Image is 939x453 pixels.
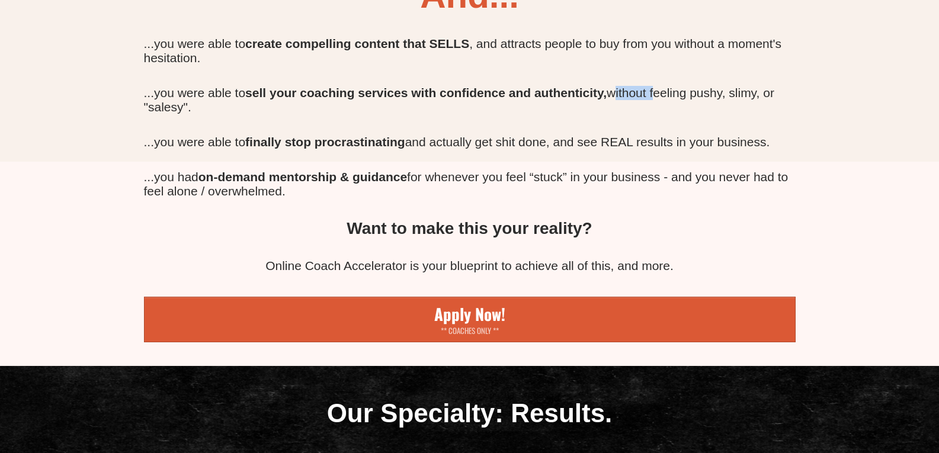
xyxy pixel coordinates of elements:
b: Want to make this your reality? [347,219,592,237]
div: ...you were able to , and attracts people to buy from you without a moment's hesitation. [144,37,796,65]
div: Online Coach Accelerator is your blueprint to achieve all of this, and more. [144,259,796,273]
b: Our Specialty: Results. [327,399,613,428]
b: on-demand mentorship & guidance [198,170,407,184]
b: create compelling content that SELLS [245,37,469,50]
span: Apply Now! [428,302,511,326]
div: ...you had for whenever you feel “stuck” in your business - and you never had to feel alone / ove... [144,170,796,198]
b: finally stop procrastinating [245,135,405,149]
div: ...you were able to without feeling pushy, slimy, or "salesy". [144,86,796,114]
a: Apply Now! ** COACHES ONLY ** [144,297,796,342]
b: sell your coaching services with confidence and authenticity, [245,86,607,99]
div: ...you were able to and actually get shit done, and see REAL results in your business. [144,135,796,149]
